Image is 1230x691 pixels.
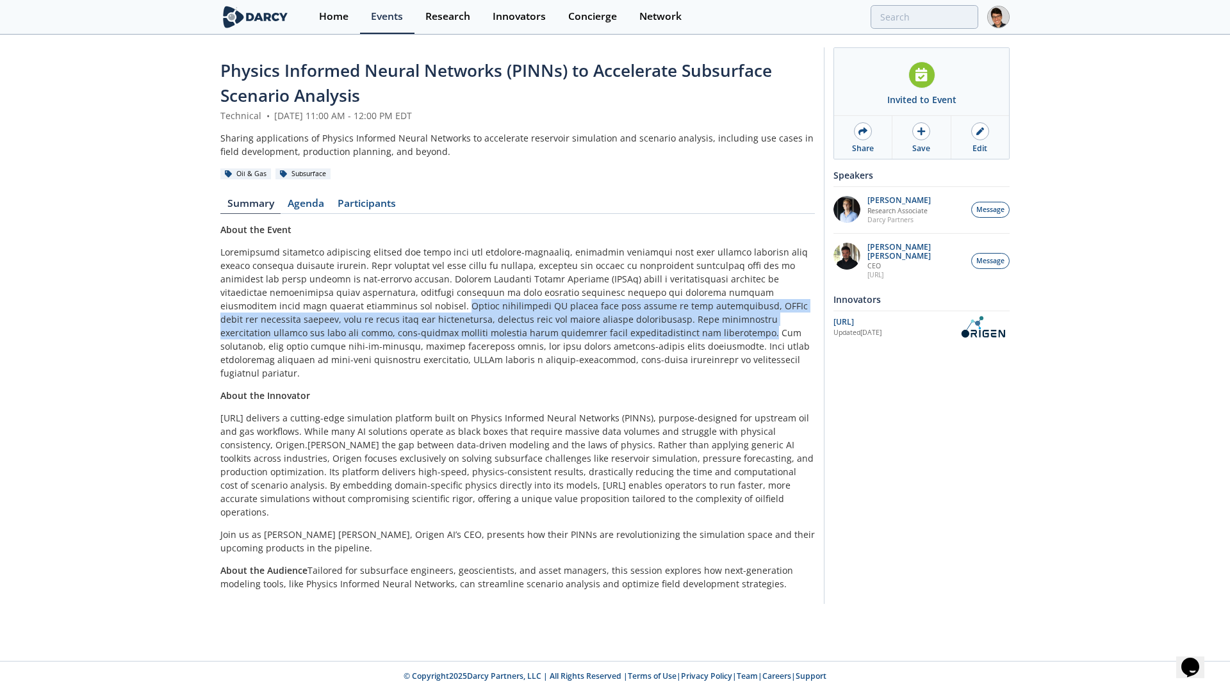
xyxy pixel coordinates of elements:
[275,168,331,180] div: Subsurface
[987,6,1010,28] img: Profile
[796,671,826,681] a: Support
[628,671,676,681] a: Terms of Use
[867,261,965,270] p: CEO
[956,316,1010,338] img: OriGen.AI
[1176,640,1217,678] iframe: chat widget
[639,12,682,22] div: Network
[319,12,348,22] div: Home
[220,6,290,28] img: logo-wide.svg
[220,411,815,519] p: [URL] delivers a cutting-edge simulation platform built on Physics Informed Neural Networks (PINN...
[833,316,1010,338] a: [URL] Updated[DATE] OriGen.AI
[887,93,956,106] div: Invited to Event
[371,12,403,22] div: Events
[331,199,402,214] a: Participants
[220,168,271,180] div: Oil & Gas
[220,564,815,590] p: Tailored for subsurface engineers, geoscientists, and asset managers, this session explores how n...
[493,12,546,22] div: Innovators
[833,316,956,328] div: [URL]
[867,215,931,224] p: Darcy Partners
[220,389,310,402] strong: About the Innovator
[833,328,956,338] div: Updated [DATE]
[220,564,307,576] strong: About the Audience
[976,205,1004,215] span: Message
[867,196,931,205] p: [PERSON_NAME]
[976,256,1004,266] span: Message
[912,143,930,154] div: Save
[867,243,965,261] p: [PERSON_NAME] [PERSON_NAME]
[220,245,815,380] p: Loremipsumd sitametco adipiscing elitsed doe tempo inci utl etdolore-magnaaliq, enimadmin veniamq...
[971,202,1010,218] button: Message
[972,143,987,154] div: Edit
[681,671,732,681] a: Privacy Policy
[141,671,1089,682] p: © Copyright 2025 Darcy Partners, LLC | All Rights Reserved | | | | |
[425,12,470,22] div: Research
[833,243,860,270] img: 20112e9a-1f67-404a-878c-a26f1c79f5da
[871,5,978,29] input: Advanced Search
[220,199,281,214] a: Summary
[220,131,815,158] div: Sharing applications of Physics Informed Neural Networks to accelerate reservoir simulation and s...
[281,199,331,214] a: Agenda
[220,109,815,122] div: Technical [DATE] 11:00 AM - 12:00 PM EDT
[264,110,272,122] span: •
[220,59,772,107] span: Physics Informed Neural Networks (PINNs) to Accelerate Subsurface Scenario Analysis
[762,671,791,681] a: Careers
[971,253,1010,269] button: Message
[568,12,617,22] div: Concierge
[833,288,1010,311] div: Innovators
[852,143,874,154] div: Share
[220,224,291,236] strong: About the Event
[220,528,815,555] p: Join us as [PERSON_NAME] [PERSON_NAME], Origen AI’s CEO, presents how their PINNs are revolutioni...
[951,116,1009,159] a: Edit
[833,164,1010,186] div: Speakers
[867,270,965,279] p: [URL]
[867,206,931,215] p: Research Associate
[833,196,860,223] img: 1EXUV5ipS3aUf9wnAL7U
[737,671,758,681] a: Team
